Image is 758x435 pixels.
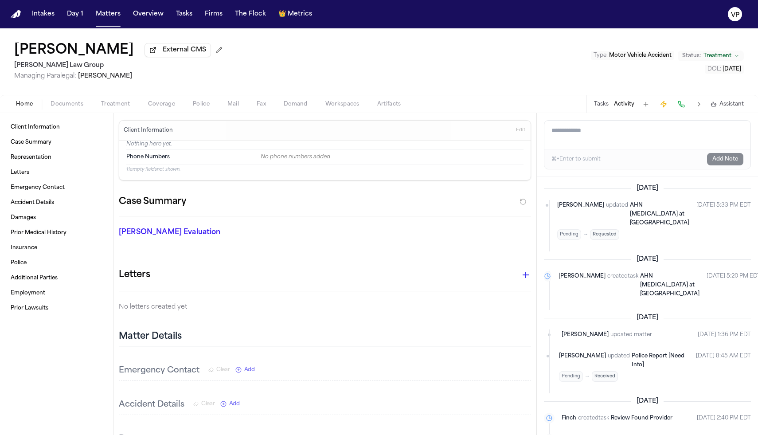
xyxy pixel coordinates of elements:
a: Representation [7,150,106,165]
span: Letters [11,169,29,176]
span: [PERSON_NAME] [562,330,609,339]
span: Type : [594,53,608,58]
span: Fax [257,101,266,108]
span: updated [608,352,630,369]
span: AHN [MEDICAL_DATA] at [GEOGRAPHIC_DATA] [630,203,689,226]
span: Phone Numbers [126,153,170,161]
button: Add New [220,400,240,408]
span: [PERSON_NAME] [559,352,606,369]
text: VP [731,12,739,18]
span: Employment [11,290,45,297]
span: Review Found Provider [611,415,672,421]
p: No letters created yet [119,302,531,313]
span: Status: [682,52,701,59]
span: Prior Lawsuits [11,305,48,312]
div: No phone numbers added [261,153,524,161]
button: Matters [92,6,124,22]
span: Clear [201,400,215,408]
button: Clear Accident Details [193,400,215,408]
a: Review Found Provider [611,414,672,423]
span: Documents [51,101,83,108]
button: Change status from Treatment [678,51,744,61]
a: AHN [MEDICAL_DATA] at [GEOGRAPHIC_DATA] [640,272,699,298]
span: Requested [590,229,619,240]
button: Edit Type: Motor Vehicle Accident [591,51,674,60]
span: [PERSON_NAME] [557,201,604,227]
span: Accident Details [11,199,54,206]
a: Letters [7,165,106,180]
span: Workspaces [325,101,359,108]
a: AHN [MEDICAL_DATA] at [GEOGRAPHIC_DATA] [630,201,689,227]
span: Damages [11,214,36,221]
span: [DATE] [631,184,664,193]
h3: Accident Details [119,399,184,411]
span: Assistant [719,101,744,108]
button: Edit DOL: 2025-06-04 [705,65,744,74]
button: Intakes [28,6,58,22]
span: Add [244,366,255,373]
span: Client Information [11,124,60,131]
button: Edit matter name [14,43,134,59]
span: Additional Parties [11,274,58,282]
span: Metrics [288,10,312,19]
button: Day 1 [63,6,87,22]
span: Add [229,400,240,408]
button: Overview [129,6,167,22]
span: Insurance [11,244,37,251]
span: Emergency Contact [11,184,65,191]
p: [PERSON_NAME] Evaluation [119,227,249,238]
a: Home [11,10,21,19]
span: [DATE] [631,255,664,264]
span: crown [278,10,286,19]
span: Prior Medical History [11,229,66,236]
time: September 4, 2025 at 1:40 PM [697,414,751,423]
span: [DATE] [723,67,741,72]
button: Firms [201,6,226,22]
span: updated matter [610,330,652,339]
span: Artifacts [377,101,401,108]
span: [DATE] [631,397,664,406]
button: Tasks [172,6,196,22]
span: Pending [559,371,583,382]
p: 11 empty fields not shown. [126,166,524,173]
span: → [583,231,588,238]
button: Create Immediate Task [657,98,670,110]
button: Tasks [594,101,609,108]
button: The Flock [231,6,270,22]
span: Police [193,101,210,108]
a: Police [7,256,106,270]
img: Finch Logo [11,10,21,19]
time: September 26, 2025 at 4:33 PM [696,201,751,240]
span: Received [592,371,618,382]
span: Clear [216,366,230,373]
span: [DATE] [631,314,664,322]
button: Assistant [711,101,744,108]
button: Add Note [707,153,743,165]
h2: Case Summary [119,195,186,209]
h2: [PERSON_NAME] Law Group [14,60,226,71]
a: Insurance [7,241,106,255]
span: [PERSON_NAME] [559,272,606,298]
a: Additional Parties [7,271,106,285]
span: Finch [562,414,576,423]
button: Add New [235,366,255,373]
a: Police Report [Need Info] [632,352,689,369]
a: Case Summary [7,135,106,149]
button: Add Task [640,98,652,110]
div: ⌘+Enter to submit [551,156,601,163]
h1: Letters [119,268,150,282]
span: created task [578,414,609,423]
span: created task [607,272,638,298]
span: Treatment [703,52,731,59]
a: Employment [7,286,106,300]
h2: Matter Details [119,330,182,343]
span: Demand [284,101,308,108]
span: Pending [557,229,581,240]
button: crownMetrics [275,6,316,22]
